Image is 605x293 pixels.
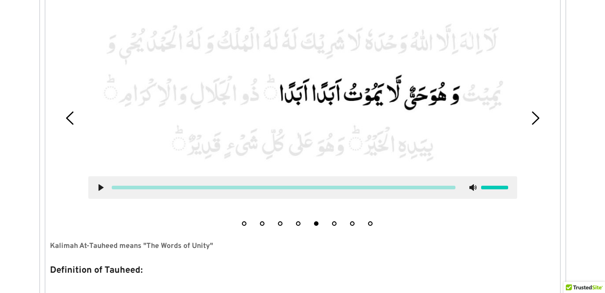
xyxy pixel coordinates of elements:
button: 4 of 8 [296,221,300,226]
strong: Definition of Tauheed: [50,265,143,276]
button: 6 of 8 [332,221,337,226]
button: 7 of 8 [350,221,355,226]
button: 8 of 8 [368,221,373,226]
button: 1 of 8 [242,221,246,226]
button: 3 of 8 [278,221,282,226]
strong: Kalimah At-Tauheed means "The Words of Unity" [50,242,213,251]
button: 5 of 8 [314,221,318,226]
button: 2 of 8 [260,221,264,226]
